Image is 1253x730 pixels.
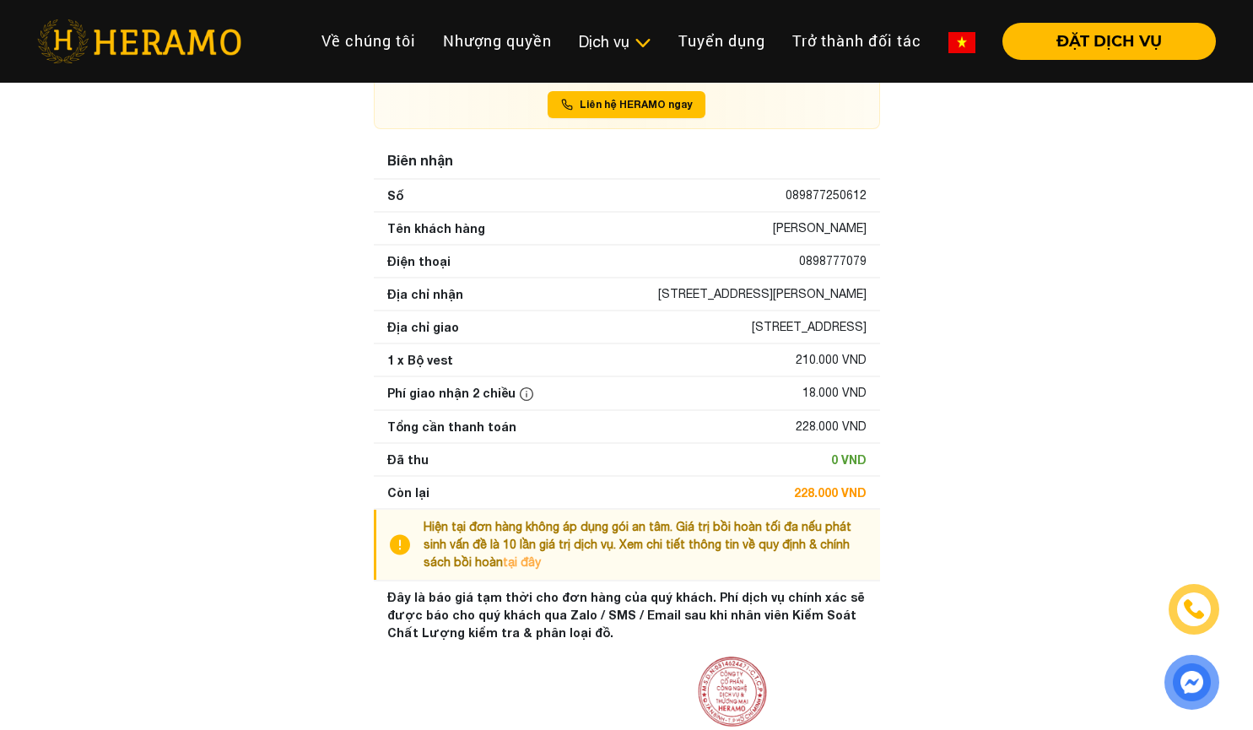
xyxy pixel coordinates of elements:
div: [STREET_ADDRESS] [752,318,867,336]
div: 0 VND [831,451,867,468]
div: 228.000 VND [794,484,867,501]
div: 18.000 VND [802,384,867,403]
a: phone-icon [1171,587,1218,633]
div: Đã thu [387,451,429,468]
div: 1 x Bộ vest [387,351,453,369]
div: Tên khách hàng [387,219,485,237]
div: 228.000 VND [796,418,867,435]
a: Về chúng tôi [308,23,429,59]
div: [STREET_ADDRESS][PERSON_NAME] [658,285,867,303]
div: Địa chỉ giao [387,318,459,336]
a: Trở thành đối tác [779,23,935,59]
img: phone-icon [1181,598,1206,622]
a: tại đây [503,555,541,569]
a: Nhượng quyền [429,23,565,59]
button: Liên hệ HERAMO ngay [548,91,705,118]
img: info [390,518,424,571]
div: Phí giao nhận 2 chiều [387,384,537,403]
a: ĐẶT DỊCH VỤ [989,34,1216,49]
div: Đây là báo giá tạm thời cho đơn hàng của quý khách. Phí dịch vụ chính xác sẽ được báo cho quý khá... [387,588,867,641]
img: subToggleIcon [634,35,651,51]
img: info [520,387,533,401]
button: ĐẶT DỊCH VỤ [1002,23,1216,60]
a: Tuyển dụng [665,23,779,59]
img: heramo-logo.png [37,19,241,63]
div: 0898777079 [799,252,867,270]
span: Hiện tại đơn hàng không áp dụng gói an tâm. Giá trị bồi hoàn tối đa nếu phát sinh vấn đề là 10 lầ... [424,520,851,569]
div: Còn lại [387,484,429,501]
div: Dịch vụ [579,30,651,53]
div: Tổng cần thanh toán [387,418,516,435]
div: 210.000 VND [796,351,867,369]
div: [PERSON_NAME] [773,219,867,237]
div: Điện thoại [387,252,451,270]
div: Biên nhận [381,143,873,177]
div: Địa chỉ nhận [387,285,463,303]
div: Số [387,187,403,204]
div: 089877250612 [786,187,867,204]
img: vn-flag.png [948,32,975,53]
